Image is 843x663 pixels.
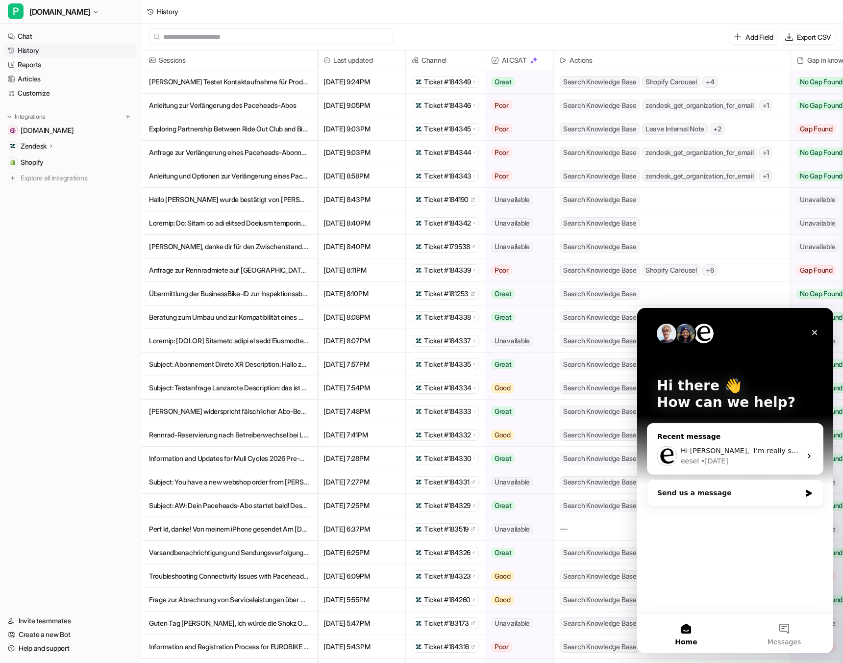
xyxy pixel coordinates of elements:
img: zendesk [415,243,422,250]
iframe: Intercom live chat [637,308,833,653]
span: [DATE] 9:03PM [322,141,401,164]
span: P [8,3,24,19]
button: Poor [485,117,547,141]
p: Loremip: Do: Sitam co adi elitsed Doeiusm temporinc? Utlaboreetd: Magna, aliq eni adm venia quisn... [149,211,309,235]
button: Poor [485,258,547,282]
a: Ticket #184329 [415,501,475,510]
p: [PERSON_NAME] widerspricht fälschlicher Abo-Benachrichtigung nach Widerruf [149,400,309,423]
span: Poor [491,642,512,652]
a: Invite teammates [4,614,137,628]
span: Search Knowledge Base [560,382,640,394]
span: Great [491,501,515,510]
span: Good [491,430,514,440]
button: Poor [485,94,547,117]
div: Close [169,16,186,33]
p: Integrations [15,113,45,121]
span: Ticket #184190 [424,195,469,204]
button: Great [485,70,547,94]
span: zendesk_get_organization_for_email [642,147,757,158]
span: [DATE] 6:25PM [322,541,401,564]
span: Search Knowledge Base [560,311,640,323]
img: zendesk [415,267,422,274]
span: [DATE] 8:40PM [322,235,401,258]
img: zendesk [415,78,422,85]
p: Subject: AW: Dein Paceheads-Abo startet bald! Description: Hier noch ein Screen [149,494,309,517]
span: Search Knowledge Base [560,335,640,347]
p: [PERSON_NAME], danke dir für den Zwischenstand. Ich freue mich schon auf das Rad. Viele Grüße aus... [149,235,309,258]
span: Great [491,312,515,322]
span: Sessions [145,51,313,70]
span: Unavailable [491,242,533,252]
span: Good [491,571,514,581]
div: History [157,6,178,17]
span: Great [491,548,515,558]
span: Ticket #184344 [424,148,471,157]
span: [DATE] 6:37PM [322,517,401,541]
span: Search Knowledge Base [560,594,640,606]
span: Search Knowledge Base [560,194,640,205]
button: Export CSV [781,30,835,44]
a: Ticket #184344 [415,148,475,157]
p: Export CSV [797,32,831,42]
img: expand menu [6,113,13,120]
span: Unavailable [796,242,839,252]
a: Ticket #179538 [415,242,475,252]
button: Poor [485,141,547,164]
img: zendesk [415,596,422,603]
span: [DATE] 7:48PM [322,400,401,423]
a: Ticket #183173 [415,618,475,628]
span: Unavailable [491,477,533,487]
span: Search Knowledge Base [560,570,640,582]
span: Search Knowledge Base [560,170,640,182]
span: Ticket #184333 [424,407,471,416]
span: zendesk_get_organization_for_email [642,100,757,111]
span: Poor [491,101,512,110]
span: [DOMAIN_NAME] [29,5,90,19]
img: zendesk [415,455,422,462]
span: Ticket #184335 [424,359,471,369]
button: Great [485,400,547,423]
img: zendesk [415,149,422,156]
span: Ticket #184349 [424,77,471,87]
p: Beratung zum Umbau und zur Kompatibilität eines Wahoo KICKR CORE Bike-Trainers für Zwift [149,306,309,329]
span: Good [491,383,514,393]
span: + 1 [759,147,773,158]
a: Ticket #184345 [415,124,475,134]
span: Search Knowledge Base [560,547,640,559]
span: Channel [410,51,481,70]
span: Shopify [21,157,44,167]
a: Ticket #184260 [415,595,475,605]
p: Guten Tag [PERSON_NAME], Ich würde die Shokz OpenRun Pro 2 Mini aus der Bestellung #20413 sehr ge... [149,612,309,635]
button: Add Field [730,30,777,44]
a: Explore all integrations [4,171,137,185]
a: paceheads.com[DOMAIN_NAME] [4,124,137,137]
span: [DATE] 8:43PM [322,188,401,211]
span: Search Knowledge Base [560,406,640,417]
span: Ticket #181253 [424,289,469,299]
a: Chat [4,29,137,43]
span: Ticket #183173 [424,618,469,628]
span: Poor [491,265,512,275]
button: Great [485,494,547,517]
span: Search Knowledge Base [560,288,640,300]
span: Unavailable [491,336,533,346]
p: Exploring Partnership Between Ride Out Club and Bike Rental Shop [149,117,309,141]
span: [DATE] 8:08PM [322,306,401,329]
p: Subject: Testanfrage Lanzarote Description: das ist sehr [PERSON_NAME], dass [PERSON_NAME] es jet... [149,376,309,400]
span: Search Knowledge Base [560,453,640,464]
a: Ticket #184326 [415,548,475,558]
span: Great [491,77,515,87]
img: zendesk [415,102,422,109]
span: Explore all integrations [21,170,133,186]
span: Search Knowledge Base [560,429,640,441]
span: Ticket #184323 [424,571,471,581]
a: Ticket #184331 [415,477,475,487]
span: [DATE] 8:10PM [322,282,401,306]
span: Poor [491,148,512,157]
